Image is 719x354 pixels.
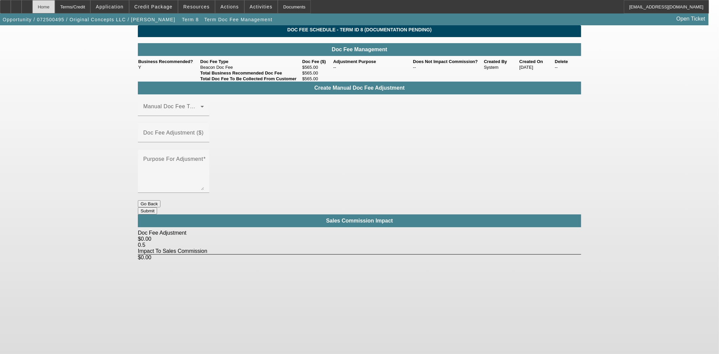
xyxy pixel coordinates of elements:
td: [DATE] [519,64,555,70]
button: Activities [245,0,278,13]
span: Doc Fee Schedule - Term ID 8 (Documentation Pending) [143,27,576,32]
span: Actions [220,4,239,9]
mat-label: Purpose For Adjusment [143,156,203,162]
th: Business Recommended? [138,59,200,64]
td: $565.00 [302,64,333,70]
button: Term Doc Fee Management [203,13,274,26]
th: Delete [555,59,581,64]
span: Application [96,4,123,9]
th: Adjustment Purpose [333,59,413,64]
div: 0.5 [138,242,581,248]
td: Total Doc Fee To Be Collected From Customer [200,76,302,82]
th: Does Not Impact Commission? [413,59,483,64]
td: -- [413,64,483,70]
button: Credit Package [129,0,178,13]
th: Doc Fee ($) [302,59,333,64]
mat-label: Manual Doc Fee Type [143,104,199,109]
h4: Doc Fee Management [141,47,578,53]
div: Impact To Sales Commission [138,248,581,254]
span: Credit Package [134,4,173,9]
span: Resources [183,4,210,9]
td: Y [138,64,200,70]
button: Submit [138,207,157,214]
td: Total Business Recommended Doc Fee [200,70,302,76]
th: Doc Fee Type [200,59,302,64]
span: Term Doc Fee Management [204,17,272,22]
div: Doc Fee Adjustment [138,230,581,236]
td: -- [555,64,581,70]
td: -- [333,64,413,70]
button: Term 8 [180,13,201,26]
span: Term 8 [182,17,199,22]
mat-label: Doc Fee Adjustment ($) [143,130,204,136]
span: Activities [250,4,273,9]
th: Created By [484,59,519,64]
span: Opportunity / 072500495 / Original Concepts LLC / [PERSON_NAME] [3,17,175,22]
button: Application [91,0,128,13]
div: $0.00 [138,236,581,242]
td: System [484,64,519,70]
button: Actions [215,0,244,13]
a: Open Ticket [674,13,708,25]
button: Go Back [138,200,160,207]
td: Beacon Doc Fee [200,64,302,70]
h4: Create Manual Doc Fee Adjustment [141,85,578,91]
div: $0.00 [138,254,581,261]
button: Resources [178,0,215,13]
td: $565.00 [302,70,333,76]
h4: Sales Commission Impact [141,218,578,224]
th: Created On [519,59,555,64]
td: $565.00 [302,76,333,82]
